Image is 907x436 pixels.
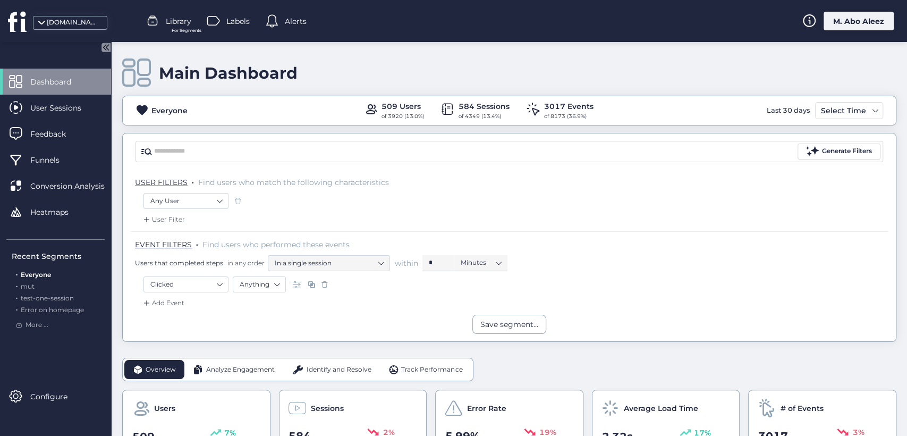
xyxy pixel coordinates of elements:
[226,15,250,27] span: Labels
[21,271,51,279] span: Everyone
[225,258,265,267] span: in any order
[151,105,188,116] div: Everyone
[764,102,812,119] div: Last 30 days
[285,15,307,27] span: Alerts
[196,238,198,248] span: .
[467,403,506,414] span: Error Rate
[822,146,872,156] div: Generate Filters
[30,102,97,114] span: User Sessions
[624,403,698,414] span: Average Load Time
[198,178,389,187] span: Find users who match the following characteristics
[172,27,201,34] span: For Segments
[16,292,18,302] span: .
[16,269,18,279] span: .
[401,365,462,375] span: Track Performance
[192,175,194,186] span: .
[135,258,223,267] span: Users that completed steps
[150,193,222,209] nz-select-item: Any User
[275,255,383,271] nz-select-item: In a single session
[30,128,82,140] span: Feedback
[311,403,344,414] span: Sessions
[166,15,191,27] span: Library
[206,365,275,375] span: Analyze Engagement
[146,365,176,375] span: Overview
[395,258,418,269] span: within
[141,214,185,225] div: User Filter
[30,206,84,218] span: Heatmaps
[307,365,371,375] span: Identify and Resolve
[16,304,18,314] span: .
[150,276,222,292] nz-select-item: Clicked
[459,100,510,112] div: 584 Sessions
[480,318,538,330] div: Save segment...
[30,391,83,403] span: Configure
[30,76,87,88] span: Dashboard
[159,63,298,83] div: Main Dashboard
[30,180,121,192] span: Conversion Analysis
[47,18,100,28] div: [DOMAIN_NAME]
[30,154,75,166] span: Funnels
[382,112,424,121] div: of 3920 (13.0%)
[141,298,184,308] div: Add Event
[135,240,192,249] span: EVENT FILTERS
[544,112,594,121] div: of 8173 (36.9%)
[26,320,48,330] span: More ...
[21,294,74,302] span: test-one-session
[818,104,869,117] div: Select Time
[154,403,175,414] span: Users
[135,178,188,187] span: USER FILTERS
[382,100,424,112] div: 509 Users
[461,255,501,271] nz-select-item: Minutes
[16,280,18,290] span: .
[240,276,279,292] nz-select-item: Anything
[780,403,823,414] span: # of Events
[824,12,894,30] div: M. Abo Aleez
[544,100,594,112] div: 3017 Events
[21,282,35,290] span: mut
[798,144,880,160] button: Generate Filters
[459,112,510,121] div: of 4349 (13.4%)
[12,250,105,262] div: Recent Segments
[202,240,350,249] span: Find users who performed these events
[21,306,84,314] span: Error on homepage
